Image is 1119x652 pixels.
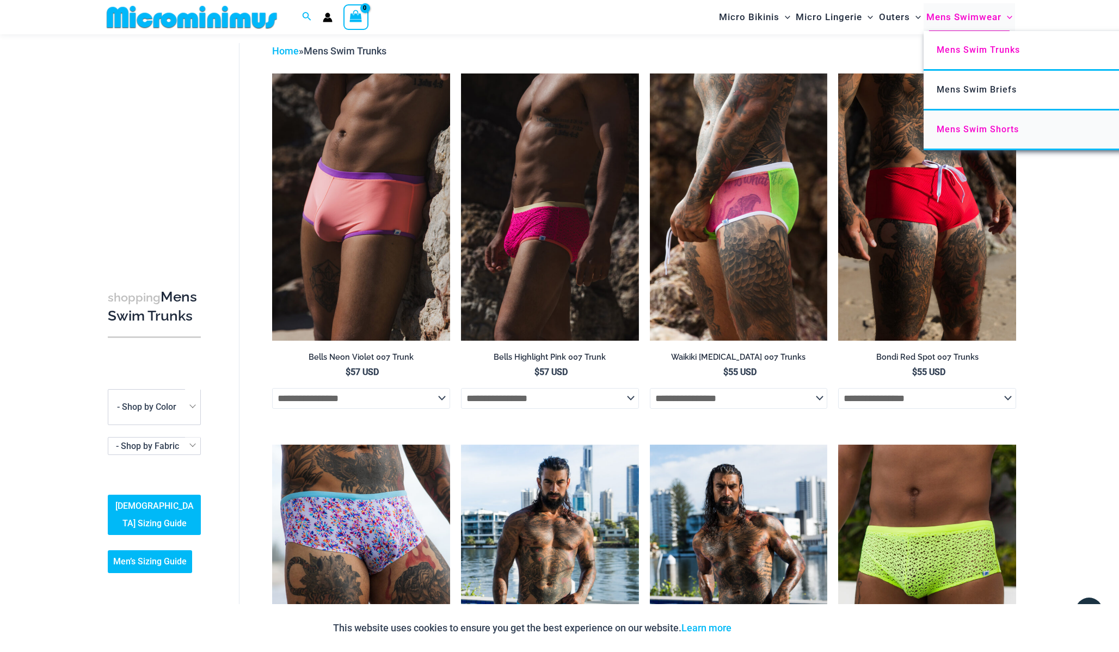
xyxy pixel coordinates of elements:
bdi: 55 USD [723,367,757,377]
bdi: 57 USD [534,367,568,377]
bdi: 57 USD [346,367,379,377]
span: Menu Toggle [1001,3,1012,31]
img: MM SHOP LOGO FLAT [102,5,281,29]
span: - Shop by Color [108,390,200,425]
a: Bondi Red Spot 007 Trunks [838,352,1016,366]
span: - Shop by Fabric [116,441,179,451]
span: Micro Bikinis [719,3,779,31]
img: Bells Highlight Pink 007 Trunk 04 [461,73,639,340]
a: Men’s Sizing Guide [108,551,192,574]
a: Search icon link [302,10,312,24]
img: Waikiki High Voltage 007 Trunks 10 [650,73,828,340]
span: Menu Toggle [910,3,921,31]
nav: Site Navigation [715,2,1017,33]
span: $ [723,367,728,377]
a: Micro LingerieMenu ToggleMenu Toggle [793,3,876,31]
img: Bondi Red Spot 007 Trunks 03 [838,73,1016,340]
a: [DEMOGRAPHIC_DATA] Sizing Guide [108,495,201,536]
span: - Shop by Fabric [108,438,200,454]
h3: Mens Swim Trunks [108,288,201,325]
a: Learn more [681,622,731,633]
p: This website uses cookies to ensure you get the best experience on our website. [333,620,731,636]
a: Account icon link [323,13,333,22]
h2: Bells Highlight Pink 007 Trunk [461,352,639,362]
h2: Bells Neon Violet 007 Trunk [272,352,450,362]
h2: Waikiki [MEDICAL_DATA] 007 Trunks [650,352,828,362]
span: - Shop by Color [117,402,176,413]
span: - Shop by Fabric [108,437,201,455]
a: Bells Neon Violet 007 Trunk 01Bells Neon Violet 007 Trunk 04Bells Neon Violet 007 Trunk 04 [272,73,450,340]
a: Waikiki [MEDICAL_DATA] 007 Trunks [650,352,828,366]
span: Mens Swimwear [926,3,1001,31]
span: » [272,45,386,57]
a: OutersMenu ToggleMenu Toggle [876,3,924,31]
span: shopping [108,291,161,304]
span: $ [912,367,917,377]
span: Mens Swim Shorts [937,124,1019,134]
span: Mens Swim Trunks [304,45,386,57]
span: Micro Lingerie [796,3,862,31]
button: Accept [740,615,786,641]
span: - Shop by Color [108,389,201,425]
span: Outers [879,3,910,31]
span: Mens Swim Trunks [937,45,1020,55]
iframe: TrustedSite Certified [108,36,206,254]
span: Menu Toggle [862,3,873,31]
a: Mens SwimwearMenu ToggleMenu Toggle [924,3,1015,31]
a: View Shopping Cart, empty [343,4,368,29]
a: Bondi Red Spot 007 Trunks 03Bondi Red Spot 007 Trunks 05Bondi Red Spot 007 Trunks 05 [838,73,1016,340]
span: $ [346,367,351,377]
a: Home [272,45,299,57]
span: Mens Swim Briefs [937,84,1017,95]
a: Waikiki High Voltage 007 Trunks 10Waikiki High Voltage 007 Trunks 11Waikiki High Voltage 007 Trun... [650,73,828,340]
bdi: 55 USD [912,367,945,377]
a: Bells Highlight Pink 007 Trunk 04Bells Highlight Pink 007 Trunk 05Bells Highlight Pink 007 Trunk 05 [461,73,639,340]
span: Menu Toggle [779,3,790,31]
a: Micro BikinisMenu ToggleMenu Toggle [716,3,793,31]
a: Bells Neon Violet 007 Trunk [272,352,450,366]
h2: Bondi Red Spot 007 Trunks [838,352,1016,362]
span: $ [534,367,539,377]
img: Bells Neon Violet 007 Trunk 01 [272,73,450,340]
a: Bells Highlight Pink 007 Trunk [461,352,639,366]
